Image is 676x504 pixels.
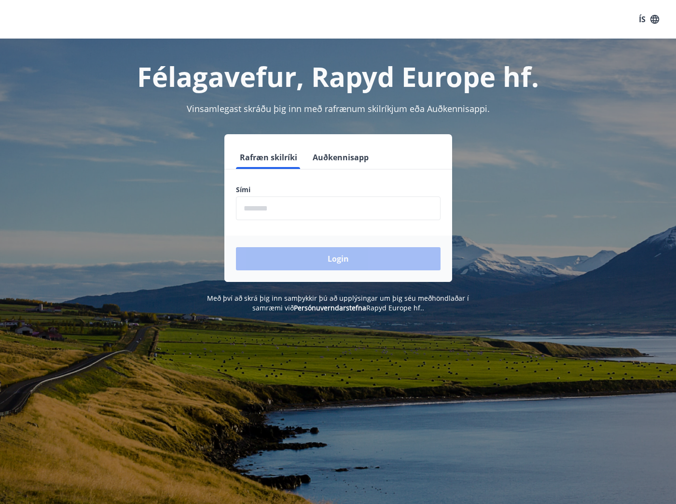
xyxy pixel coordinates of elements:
span: Vinsamlegast skráðu þig inn með rafrænum skilríkjum eða Auðkennisappi. [187,103,490,114]
label: Sími [236,185,441,195]
h1: Félagavefur, Rapyd Europe hf. [12,58,664,95]
span: Með því að skrá þig inn samþykkir þú að upplýsingar um þig séu meðhöndlaðar í samræmi við Rapyd E... [207,294,469,312]
button: Auðkennisapp [309,146,372,169]
button: ÍS [634,11,664,28]
button: Rafræn skilríki [236,146,301,169]
a: Persónuverndarstefna [294,303,366,312]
